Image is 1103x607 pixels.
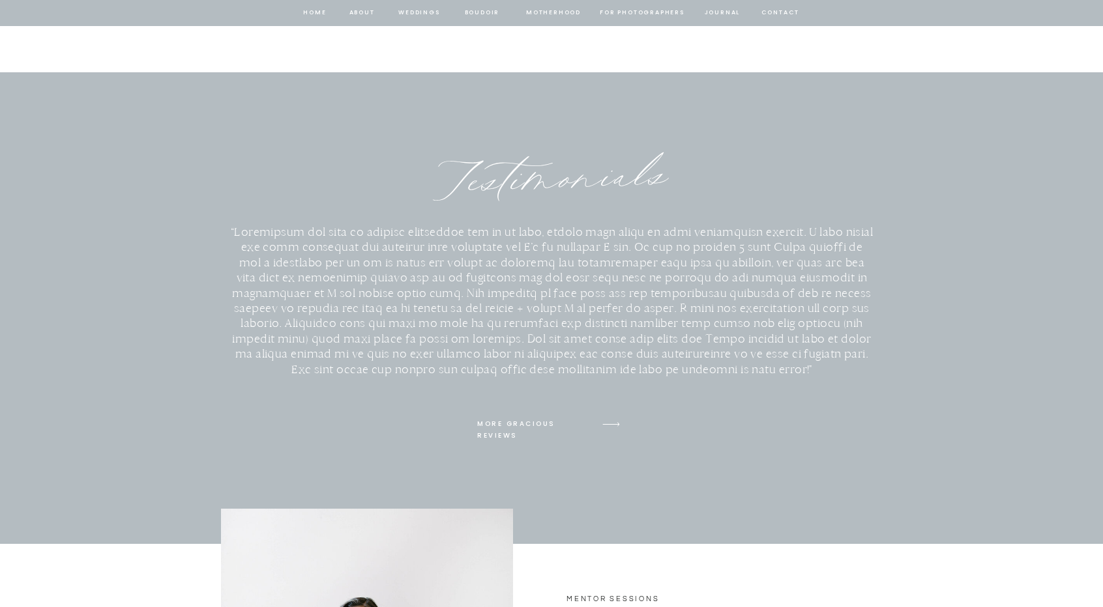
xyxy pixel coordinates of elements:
a: home [302,7,327,19]
a: BOUDOIR [463,7,501,19]
a: journal [702,7,743,19]
a: about [348,7,375,19]
a: contact [759,7,801,19]
a: Motherhood [526,7,580,19]
p: “Loremipsum dol sita co adipisc elitseddoe tem in ut labo, etdolo magn aliqu en admi veniamquisn ... [229,225,874,377]
a: MORE GRACIOUS REVIEWS [477,418,596,430]
a: for photographers [600,7,684,19]
a: Weddings [397,7,441,19]
p: Testimonials [306,152,797,215]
